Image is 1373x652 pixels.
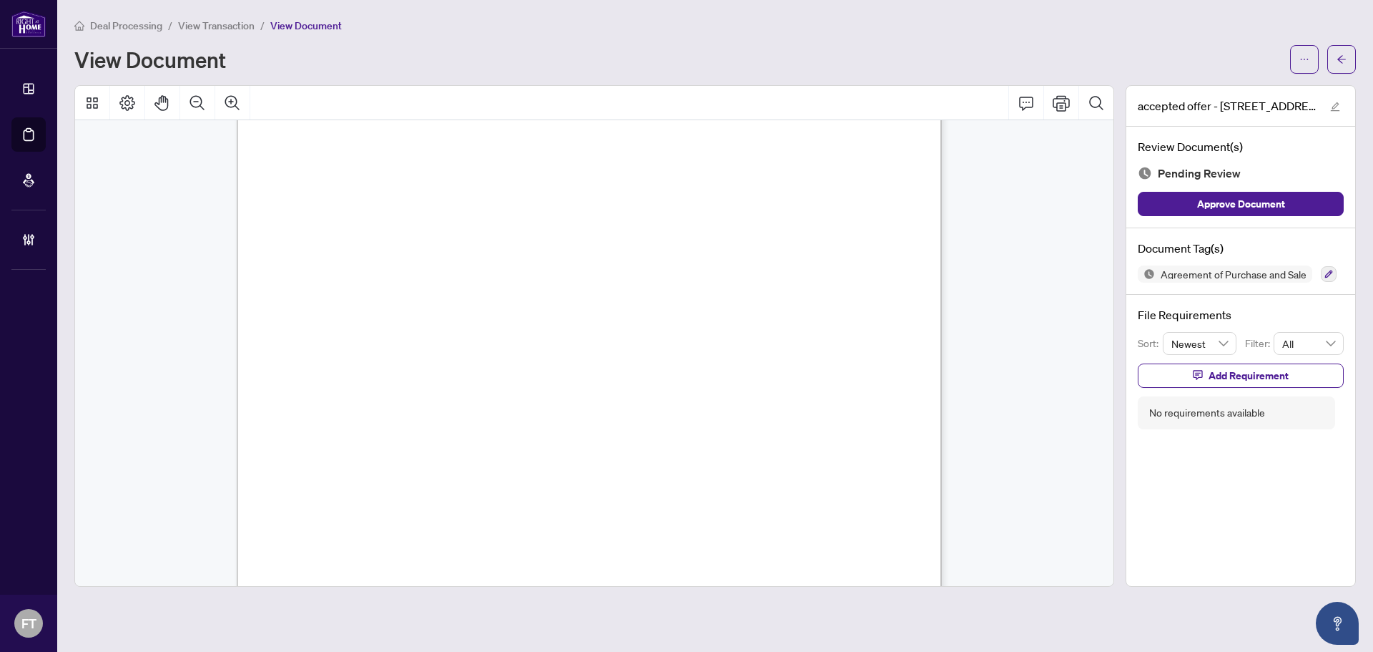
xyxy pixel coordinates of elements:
[1155,269,1312,279] span: Agreement of Purchase and Sale
[1158,164,1241,183] span: Pending Review
[1138,166,1152,180] img: Document Status
[1330,102,1340,112] span: edit
[1138,138,1344,155] h4: Review Document(s)
[1138,97,1317,115] span: accepted offer - [STREET_ADDRESS]pdf
[1138,336,1163,351] p: Sort:
[178,19,255,32] span: View Transaction
[21,613,36,633] span: FT
[1149,405,1265,421] div: No requirements available
[1282,333,1335,354] span: All
[1171,333,1229,354] span: Newest
[168,17,172,34] li: /
[270,19,342,32] span: View Document
[1209,364,1289,387] span: Add Requirement
[1197,193,1285,215] span: Approve Document
[260,17,265,34] li: /
[1316,602,1359,645] button: Open asap
[1337,54,1347,64] span: arrow-left
[1138,240,1344,257] h4: Document Tag(s)
[74,48,226,71] h1: View Document
[1299,54,1309,64] span: ellipsis
[1138,364,1344,388] button: Add Requirement
[11,11,46,37] img: logo
[1245,336,1274,351] p: Filter:
[74,21,84,31] span: home
[1138,306,1344,323] h4: File Requirements
[90,19,162,32] span: Deal Processing
[1138,266,1155,283] img: Status Icon
[1138,192,1344,216] button: Approve Document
